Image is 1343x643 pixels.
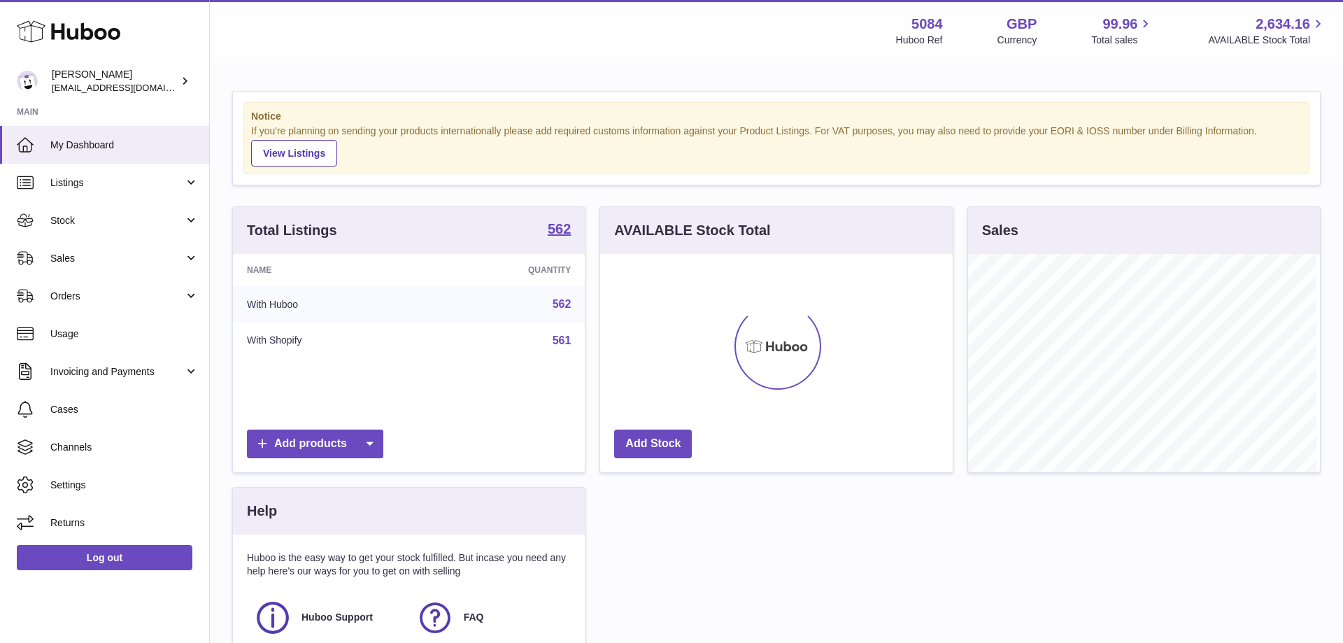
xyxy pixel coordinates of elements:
[17,545,192,570] a: Log out
[50,441,199,454] span: Channels
[50,327,199,341] span: Usage
[50,290,184,303] span: Orders
[251,140,337,167] a: View Listings
[911,15,943,34] strong: 5084
[50,139,199,152] span: My Dashboard
[17,71,38,92] img: konstantinosmouratidis@hotmail.com
[1256,15,1310,34] span: 2,634.16
[553,298,571,310] a: 562
[416,599,564,637] a: FAQ
[50,403,199,416] span: Cases
[233,254,422,286] th: Name
[50,479,199,492] span: Settings
[1091,15,1153,47] a: 99.96 Total sales
[52,82,206,93] span: [EMAIL_ADDRESS][DOMAIN_NAME]
[50,176,184,190] span: Listings
[548,222,571,236] strong: 562
[50,365,184,379] span: Invoicing and Payments
[301,611,373,624] span: Huboo Support
[614,221,770,240] h3: AVAILABLE Stock Total
[247,430,383,458] a: Add products
[50,516,199,530] span: Returns
[1208,34,1326,47] span: AVAILABLE Stock Total
[997,34,1037,47] div: Currency
[1007,15,1037,34] strong: GBP
[464,611,484,624] span: FAQ
[553,334,571,346] a: 561
[247,551,571,578] p: Huboo is the easy way to get your stock fulfilled. But incase you need any help here's our ways f...
[247,221,337,240] h3: Total Listings
[1208,15,1326,47] a: 2,634.16 AVAILABLE Stock Total
[982,221,1018,240] h3: Sales
[1102,15,1137,34] span: 99.96
[422,254,585,286] th: Quantity
[614,430,692,458] a: Add Stock
[1091,34,1153,47] span: Total sales
[254,599,402,637] a: Huboo Support
[233,323,422,359] td: With Shopify
[251,110,1302,123] strong: Notice
[233,286,422,323] td: With Huboo
[896,34,943,47] div: Huboo Ref
[50,252,184,265] span: Sales
[251,125,1302,167] div: If you're planning on sending your products internationally please add required customs informati...
[52,68,178,94] div: [PERSON_NAME]
[247,502,277,521] h3: Help
[548,222,571,239] a: 562
[50,214,184,227] span: Stock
